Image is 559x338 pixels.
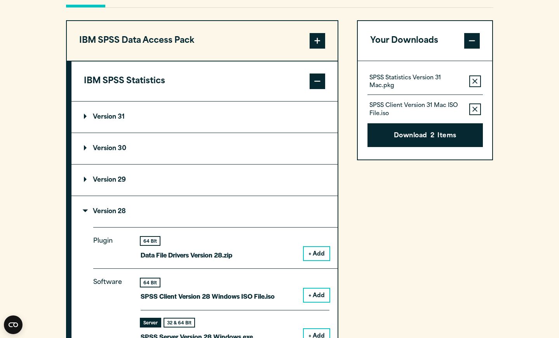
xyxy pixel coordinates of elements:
div: 64 Bit [141,278,160,287]
div: 32 & 64 Bit [164,319,194,327]
summary: Version 31 [71,102,338,133]
p: SPSS Statistics Version 31 Mac.pkg [369,74,463,90]
div: Your Downloads [358,61,493,160]
button: + Add [304,289,329,302]
p: Version 30 [84,145,126,152]
button: IBM SPSS Data Access Pack [67,21,338,61]
button: + Add [304,247,329,260]
p: Data File Drivers Version 28.zip [141,249,232,261]
p: Plugin [93,236,128,254]
p: Version 29 [84,177,126,183]
span: 2 [430,131,434,141]
div: Server [141,319,160,327]
button: Download2Items [367,123,483,147]
summary: Version 30 [71,133,338,164]
p: Version 28 [84,208,126,215]
summary: Version 28 [71,196,338,227]
button: IBM SPSS Statistics [71,61,338,101]
button: Your Downloads [358,21,493,61]
button: Open CMP widget [4,315,23,334]
div: 64 Bit [141,237,160,245]
summary: Version 29 [71,165,338,196]
p: SPSS Client Version 31 Mac ISO File.iso [369,102,463,117]
p: Version 31 [84,114,125,120]
p: SPSS Client Version 28 Windows ISO File.iso [141,291,275,302]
